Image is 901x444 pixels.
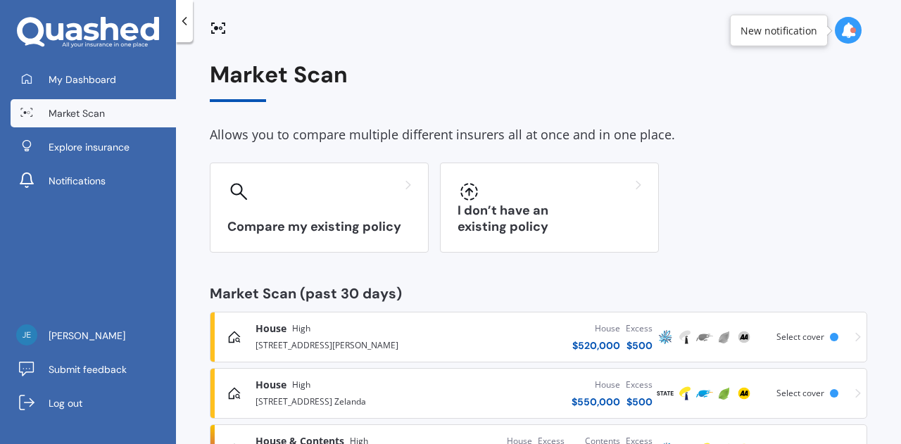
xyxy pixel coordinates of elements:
[11,167,176,195] a: Notifications
[626,338,653,353] div: $ 500
[11,322,176,350] a: [PERSON_NAME]
[49,329,125,343] span: [PERSON_NAME]
[210,368,867,419] a: HouseHigh[STREET_ADDRESS] ZelandaHouse$550,000Excess$500StateTowerTrade Me InsuranceInitioAASelec...
[292,378,310,392] span: High
[11,133,176,161] a: Explore insurance
[256,322,286,336] span: House
[49,396,82,410] span: Log out
[776,331,824,343] span: Select cover
[458,203,641,235] h3: I don’t have an existing policy
[11,65,176,94] a: My Dashboard
[776,387,824,399] span: Select cover
[626,395,653,409] div: $ 500
[292,322,310,336] span: High
[626,322,653,336] div: Excess
[657,329,674,345] img: AMP
[256,378,286,392] span: House
[49,140,130,154] span: Explore insurance
[572,338,620,353] div: $ 520,000
[11,99,176,127] a: Market Scan
[716,329,733,345] img: Initio
[16,324,37,345] img: b76de907e0f812c352198367556c90c5
[227,219,411,235] h3: Compare my existing policy
[736,329,752,345] img: AA
[256,336,441,353] div: [STREET_ADDRESS][PERSON_NAME]
[210,286,867,300] div: Market Scan (past 30 days)
[716,385,733,402] img: Initio
[210,312,867,362] a: HouseHigh[STREET_ADDRESS][PERSON_NAME]House$520,000Excess$500AMPTowerTrade Me InsuranceInitioAASe...
[49,72,116,87] span: My Dashboard
[657,385,674,402] img: State
[741,23,817,37] div: New notification
[49,106,105,120] span: Market Scan
[696,329,713,345] img: Trade Me Insurance
[696,385,713,402] img: Trade Me Insurance
[676,385,693,402] img: Tower
[49,174,106,188] span: Notifications
[49,362,127,376] span: Submit feedback
[626,378,653,392] div: Excess
[676,329,693,345] img: Tower
[210,62,867,102] div: Market Scan
[210,125,867,146] div: Allows you to compare multiple different insurers all at once and in one place.
[11,355,176,383] a: Submit feedback
[572,378,620,392] div: House
[256,392,441,409] div: [STREET_ADDRESS] Zelanda
[572,395,620,409] div: $ 550,000
[736,385,752,402] img: AA
[572,322,620,336] div: House
[11,389,176,417] a: Log out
